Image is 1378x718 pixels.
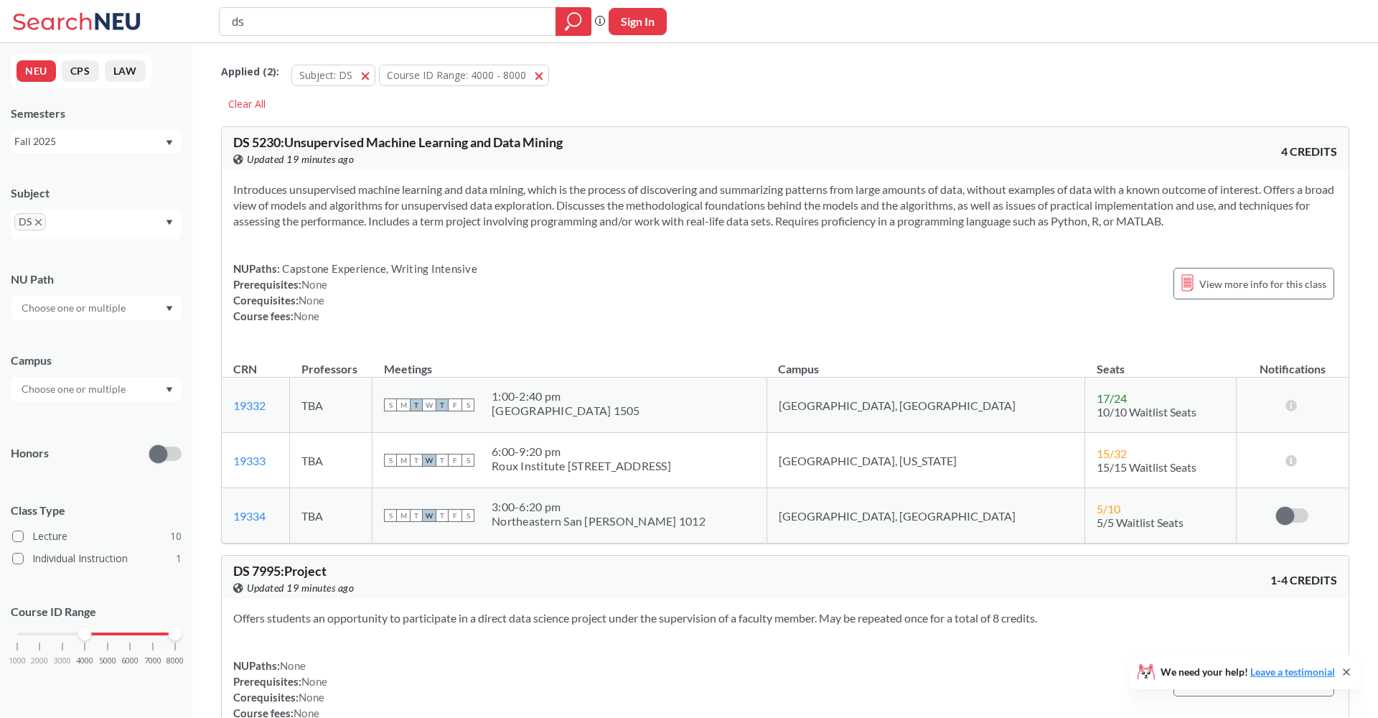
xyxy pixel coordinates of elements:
a: 19333 [233,454,266,467]
span: S [461,398,474,411]
span: DS 5230 : Unsupervised Machine Learning and Data Mining [233,134,563,150]
button: Course ID Range: 4000 - 8000 [379,65,549,86]
span: 15 / 32 [1097,447,1127,460]
span: M [397,398,410,411]
span: 15/15 Waitlist Seats [1097,460,1196,474]
span: W [423,454,436,467]
span: S [461,509,474,522]
button: LAW [105,60,146,82]
th: Notifications [1236,347,1349,378]
div: magnifying glass [556,7,591,36]
div: Roux Institute [STREET_ADDRESS] [492,459,671,473]
div: Subject [11,185,182,201]
span: T [410,509,423,522]
span: S [384,398,397,411]
div: Northeastern San [PERSON_NAME] 1012 [492,514,706,528]
span: View more info for this class [1199,275,1326,293]
span: T [410,454,423,467]
svg: Dropdown arrow [166,387,173,393]
span: 8000 [167,657,184,665]
td: TBA [290,488,372,544]
span: Course ID Range: 4000 - 8000 [387,68,526,82]
svg: Dropdown arrow [166,140,173,146]
th: Professors [290,347,372,378]
span: S [461,454,474,467]
td: [GEOGRAPHIC_DATA], [GEOGRAPHIC_DATA] [767,488,1085,544]
div: 3:00 - 6:20 pm [492,500,706,514]
button: NEU [17,60,56,82]
label: Lecture [12,527,182,546]
div: Dropdown arrow [11,377,182,401]
span: Updated 19 minutes ago [247,151,354,167]
section: Offers students an opportunity to participate in a direct data science project under the supervis... [233,610,1337,626]
div: Fall 2025Dropdown arrow [11,130,182,153]
span: Capstone Experience, Writing Intensive [280,262,477,275]
span: None [299,691,324,704]
svg: Dropdown arrow [166,306,173,312]
div: DSX to remove pillDropdown arrow [11,210,182,239]
span: 5 / 10 [1097,502,1120,516]
input: Choose one or multiple [14,299,135,317]
th: Campus [767,347,1085,378]
span: T [436,454,449,467]
td: TBA [290,378,372,433]
span: Applied ( 2 ): [221,64,279,80]
div: Semesters [11,106,182,121]
span: DS 7995 : Project [233,563,327,579]
input: Class, professor, course number, "phrase" [230,9,545,34]
span: 10/10 Waitlist Seats [1097,405,1196,419]
span: Updated 19 minutes ago [247,580,354,596]
span: 5000 [99,657,116,665]
span: 4000 [76,657,93,665]
svg: Dropdown arrow [166,220,173,225]
span: Class Type [11,503,182,518]
a: 19334 [233,509,266,523]
span: 1000 [9,657,26,665]
span: T [436,509,449,522]
span: 2000 [31,657,48,665]
p: Course ID Range [11,604,182,620]
span: 7000 [144,657,161,665]
td: [GEOGRAPHIC_DATA], [GEOGRAPHIC_DATA] [767,378,1085,433]
span: None [301,675,327,688]
label: Individual Instruction [12,549,182,568]
span: 6000 [121,657,139,665]
span: S [384,454,397,467]
span: 5/5 Waitlist Seats [1097,516,1184,529]
svg: X to remove pill [35,219,42,225]
th: Meetings [372,347,767,378]
span: We need your help! [1161,667,1335,677]
span: W [423,509,436,522]
div: [GEOGRAPHIC_DATA] 1505 [492,404,640,418]
div: Campus [11,353,182,368]
p: Honors [11,445,49,462]
span: T [410,398,423,411]
div: Fall 2025 [14,134,164,149]
button: CPS [62,60,99,82]
div: 6:00 - 9:20 pm [492,444,671,459]
span: DSX to remove pill [14,213,46,230]
div: NU Path [11,271,182,287]
span: 1-4 CREDITS [1270,572,1337,588]
span: W [423,398,436,411]
span: F [449,398,461,411]
button: Sign In [609,8,667,35]
div: Clear All [221,93,273,115]
section: Introduces unsupervised machine learning and data mining, which is the process of discovering and... [233,182,1337,229]
div: 1:00 - 2:40 pm [492,389,640,404]
input: Choose one or multiple [14,381,135,398]
a: Leave a testimonial [1250,666,1335,678]
td: TBA [290,433,372,488]
span: M [397,454,410,467]
span: Subject: DS [299,68,352,82]
span: 3000 [54,657,71,665]
span: None [299,294,324,307]
div: Dropdown arrow [11,296,182,320]
span: 1 [176,551,182,567]
span: None [294,309,319,322]
button: Subject: DS [291,65,375,86]
a: 19332 [233,398,266,412]
span: F [449,509,461,522]
div: CRN [233,361,257,377]
span: M [397,509,410,522]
